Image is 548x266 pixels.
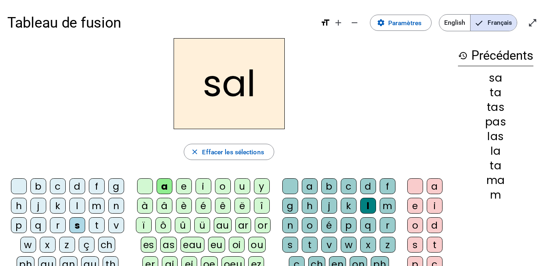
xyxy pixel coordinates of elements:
[30,198,46,214] div: j
[458,189,533,200] div: m
[69,217,85,233] div: s
[175,217,191,233] div: û
[458,160,533,171] div: ta
[350,18,359,28] mat-icon: remove
[333,18,343,28] mat-icon: add
[302,217,318,233] div: o
[341,178,357,194] div: c
[346,15,363,31] button: Diminuer la taille de la police
[458,45,533,66] h3: Précédents
[89,198,105,214] div: m
[458,131,533,142] div: las
[524,15,541,31] button: Entrer en plein écran
[160,237,177,253] div: as
[427,217,443,233] div: d
[248,237,266,253] div: ou
[108,198,124,214] div: n
[528,18,537,28] mat-icon: open_in_full
[471,15,517,31] span: Français
[380,217,395,233] div: r
[89,178,105,194] div: f
[458,51,468,61] mat-icon: history
[214,217,232,233] div: au
[50,217,66,233] div: r
[235,217,251,233] div: ar
[320,18,330,28] mat-icon: format_size
[141,237,157,253] div: es
[234,178,250,194] div: u
[50,198,66,214] div: k
[321,198,337,214] div: j
[181,237,204,253] div: eau
[50,178,66,194] div: c
[196,178,211,194] div: i
[458,102,533,112] div: tas
[302,237,318,253] div: t
[439,14,517,31] mat-button-toggle-group: Language selection
[20,237,36,253] div: w
[370,15,432,31] button: Paramètres
[302,178,318,194] div: a
[439,15,470,31] span: English
[255,217,271,233] div: or
[174,38,285,129] h2: sal
[196,198,211,214] div: é
[341,237,357,253] div: w
[360,198,376,214] div: l
[282,237,298,253] div: s
[30,178,46,194] div: b
[407,237,423,253] div: s
[215,198,231,214] div: ê
[208,237,225,253] div: eu
[360,217,376,233] div: q
[157,198,172,214] div: â
[341,217,357,233] div: p
[40,237,56,253] div: x
[321,217,337,233] div: é
[11,198,27,214] div: h
[155,217,171,233] div: ô
[360,178,376,194] div: d
[427,178,443,194] div: a
[11,217,27,233] div: p
[157,178,172,194] div: a
[360,237,376,253] div: x
[377,19,385,27] mat-icon: settings
[458,72,533,83] div: sa
[69,198,85,214] div: l
[79,237,95,253] div: ç
[388,17,421,28] span: Paramètres
[302,198,318,214] div: h
[254,178,270,194] div: y
[458,145,533,156] div: la
[108,217,124,233] div: v
[108,178,124,194] div: g
[176,178,192,194] div: e
[330,15,346,31] button: Augmenter la taille de la police
[380,237,395,253] div: z
[215,178,231,194] div: o
[321,237,337,253] div: v
[89,217,105,233] div: t
[407,217,423,233] div: o
[98,237,115,253] div: ch
[202,147,264,158] span: Effacer les sélections
[254,198,270,214] div: î
[229,237,245,253] div: oi
[191,148,199,156] mat-icon: close
[137,198,153,214] div: à
[194,217,210,233] div: ü
[234,198,250,214] div: ë
[69,178,85,194] div: d
[458,175,533,186] div: ma
[59,237,75,253] div: z
[184,144,274,160] button: Effacer les sélections
[341,198,357,214] div: k
[282,198,298,214] div: g
[282,217,298,233] div: n
[30,217,46,233] div: q
[380,178,395,194] div: f
[427,237,443,253] div: t
[427,198,443,214] div: i
[380,198,395,214] div: m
